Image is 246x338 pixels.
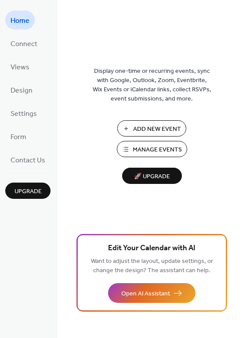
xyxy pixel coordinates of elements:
[117,120,186,137] button: Add New Event
[117,141,187,157] button: Manage Events
[5,127,32,146] a: Form
[11,37,37,51] span: Connect
[133,145,182,155] span: Manage Events
[5,11,35,29] a: Home
[5,80,38,99] a: Design
[108,242,195,255] span: Edit Your Calendar with AI
[5,34,43,53] a: Connect
[11,107,37,121] span: Settings
[93,67,211,104] span: Display one-time or recurring events, sync with Google, Outlook, Zoom, Eventbrite, Wix Events or ...
[5,183,51,199] button: Upgrade
[11,154,45,167] span: Contact Us
[5,150,51,169] a: Contact Us
[11,14,29,28] span: Home
[5,57,35,76] a: Views
[5,104,42,122] a: Settings
[91,255,213,277] span: Want to adjust the layout, update settings, or change the design? The assistant can help.
[127,171,177,183] span: 🚀 Upgrade
[14,187,42,196] span: Upgrade
[11,130,26,144] span: Form
[11,84,33,97] span: Design
[133,125,181,134] span: Add New Event
[108,283,195,303] button: Open AI Assistant
[122,168,182,184] button: 🚀 Upgrade
[121,289,170,298] span: Open AI Assistant
[11,61,29,74] span: Views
